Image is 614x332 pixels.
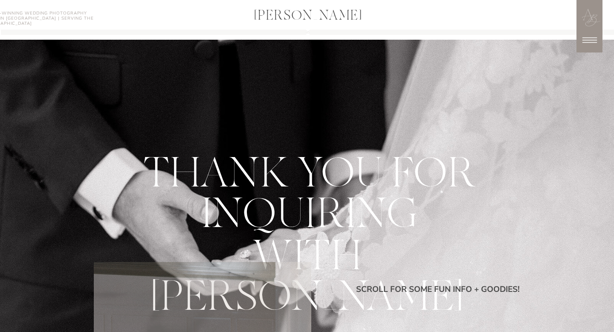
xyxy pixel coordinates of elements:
[94,236,520,277] h2: with [PERSON_NAME]
[207,9,409,25] a: [PERSON_NAME]
[125,153,494,247] h2: Thank you for inquiring
[356,284,520,295] b: Scroll for some fun info + goodies!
